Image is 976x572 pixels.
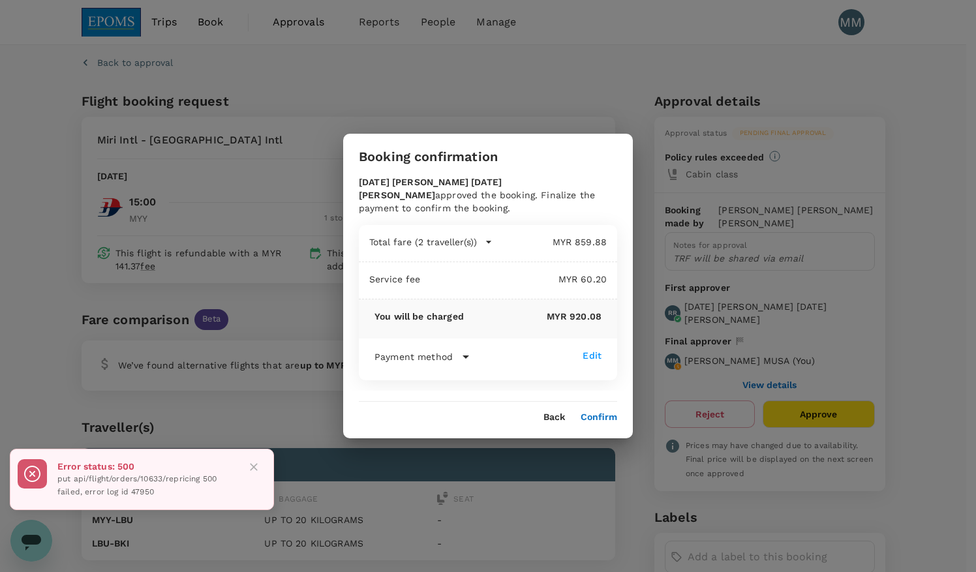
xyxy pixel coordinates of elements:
[57,473,234,499] p: put api/flight/orders/10633/repricing 500 failed, error log id 47950
[57,460,234,473] p: Error status: 500
[581,412,617,423] button: Confirm
[543,412,565,423] button: Back
[464,310,602,323] p: MYR 920.08
[374,350,453,363] p: Payment method
[369,235,477,248] p: Total fare (2 traveller(s))
[583,349,602,362] div: Edit
[359,177,502,200] b: [DATE] [PERSON_NAME] [DATE] [PERSON_NAME]
[369,273,421,286] p: Service fee
[421,273,607,286] p: MYR 60.20
[359,149,498,164] h3: Booking confirmation
[374,310,464,323] p: You will be charged
[493,235,607,248] p: MYR 859.88
[369,235,493,248] button: Total fare (2 traveller(s))
[359,175,617,215] div: approved the booking. Finalize the payment to confirm the booking.
[244,457,264,477] button: Close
